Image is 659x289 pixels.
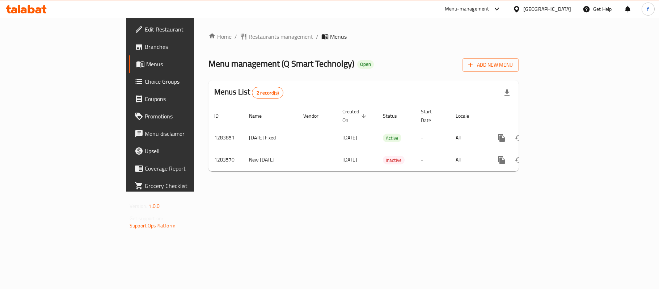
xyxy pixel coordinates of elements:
[523,5,571,13] div: [GEOGRAPHIC_DATA]
[330,32,347,41] span: Menus
[487,105,568,127] th: Actions
[450,127,487,149] td: All
[462,58,519,72] button: Add New Menu
[208,32,519,41] nav: breadcrumb
[145,147,230,155] span: Upsell
[146,60,230,68] span: Menus
[145,25,230,34] span: Edit Restaurant
[208,105,568,171] table: enhanced table
[145,77,230,86] span: Choice Groups
[252,89,283,96] span: 2 record(s)
[145,129,230,138] span: Menu disclaimer
[240,32,313,41] a: Restaurants management
[342,155,357,164] span: [DATE]
[129,108,236,125] a: Promotions
[421,107,441,125] span: Start Date
[129,73,236,90] a: Choice Groups
[208,55,354,72] span: Menu management ( Q Smart Technolgy )
[498,84,516,101] div: Export file
[456,112,478,120] span: Locale
[357,61,374,67] span: Open
[145,42,230,51] span: Branches
[129,125,236,142] a: Menu disclaimer
[647,5,649,13] span: f
[214,87,283,99] h2: Menus List
[243,127,297,149] td: [DATE] Fixed
[383,156,405,164] span: Inactive
[415,127,450,149] td: -
[445,5,489,13] div: Menu-management
[450,149,487,171] td: All
[129,21,236,38] a: Edit Restaurant
[383,112,406,120] span: Status
[145,95,230,103] span: Coupons
[129,142,236,160] a: Upsell
[130,214,163,223] span: Get support on:
[468,60,513,70] span: Add New Menu
[214,112,228,120] span: ID
[145,112,230,121] span: Promotions
[129,160,236,177] a: Coverage Report
[510,129,528,147] button: Change Status
[129,177,236,194] a: Grocery Checklist
[249,112,271,120] span: Name
[130,221,176,230] a: Support.OpsPlatform
[415,149,450,171] td: -
[243,149,297,171] td: New [DATE]
[357,60,374,69] div: Open
[342,107,368,125] span: Created On
[130,201,147,211] span: Version:
[493,129,510,147] button: more
[493,151,510,169] button: more
[316,32,318,41] li: /
[129,55,236,73] a: Menus
[145,164,230,173] span: Coverage Report
[342,133,357,142] span: [DATE]
[249,32,313,41] span: Restaurants management
[383,134,401,142] span: Active
[129,38,236,55] a: Branches
[510,151,528,169] button: Change Status
[145,181,230,190] span: Grocery Checklist
[129,90,236,108] a: Coupons
[148,201,160,211] span: 1.0.0
[303,112,328,120] span: Vendor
